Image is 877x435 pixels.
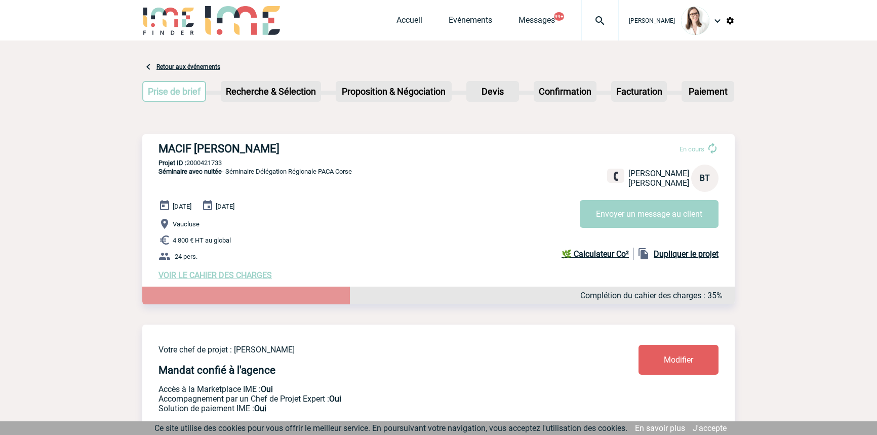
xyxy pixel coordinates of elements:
[173,203,191,210] span: [DATE]
[158,404,579,413] p: Conformité aux process achat client, Prise en charge de la facturation, Mutualisation de plusieur...
[628,169,689,178] span: [PERSON_NAME]
[222,82,320,101] p: Recherche & Sélection
[628,178,689,188] span: [PERSON_NAME]
[158,142,462,155] h3: MACIF [PERSON_NAME]
[337,82,451,101] p: Proposition & Négociation
[562,249,629,259] b: 🌿 Calculateur Co²
[629,17,675,24] span: [PERSON_NAME]
[158,168,352,175] span: - Séminaire Délégation Régionale PACA Corse
[158,168,222,175] span: Séminaire avec nuitée
[554,12,564,21] button: 99+
[158,394,579,404] p: Prestation payante
[449,15,492,29] a: Evénements
[173,236,231,244] span: 4 800 € HT au global
[142,6,195,35] img: IME-Finder
[535,82,595,101] p: Confirmation
[396,15,422,29] a: Accueil
[654,249,719,259] b: Dupliquer le projet
[158,364,275,376] h4: Mandat confié à l'agence
[158,345,579,354] p: Votre chef de projet : [PERSON_NAME]
[261,384,273,394] b: Oui
[664,355,693,365] span: Modifier
[329,394,341,404] b: Oui
[175,253,197,260] span: 24 pers.
[154,423,627,433] span: Ce site utilise des cookies pour vous offrir le meilleur service. En poursuivant votre navigation...
[580,200,719,228] button: Envoyer un message au client
[700,173,710,183] span: BT
[612,82,666,101] p: Facturation
[254,404,266,413] b: Oui
[693,423,727,433] a: J'accepte
[680,145,704,153] span: En cours
[158,159,186,167] b: Projet ID :
[635,423,685,433] a: En savoir plus
[156,63,220,70] a: Retour aux événements
[562,248,633,260] a: 🌿 Calculateur Co²
[467,82,518,101] p: Devis
[158,270,272,280] a: VOIR LE CAHIER DES CHARGES
[142,159,735,167] p: 2000421733
[216,203,234,210] span: [DATE]
[637,248,650,260] img: file_copy-black-24dp.png
[158,384,579,394] p: Accès à la Marketplace IME :
[683,82,733,101] p: Paiement
[173,220,200,228] span: Vaucluse
[681,7,709,35] img: 122719-0.jpg
[611,172,620,181] img: fixe.png
[519,15,555,29] a: Messages
[143,82,205,101] p: Prise de brief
